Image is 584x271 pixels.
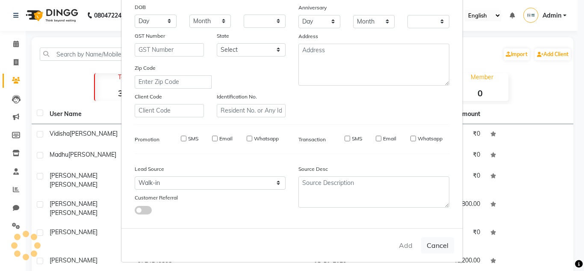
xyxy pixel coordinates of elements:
[135,104,204,117] input: Client Code
[135,32,165,40] label: GST Number
[298,33,318,40] label: Address
[421,237,454,253] button: Cancel
[188,135,198,143] label: SMS
[217,93,257,101] label: Identification No.
[352,135,362,143] label: SMS
[383,135,396,143] label: Email
[135,194,178,202] label: Customer Referral
[217,32,229,40] label: State
[135,75,212,89] input: Enter Zip Code
[219,135,233,143] label: Email
[298,136,326,143] label: Transaction
[135,136,159,143] label: Promotion
[135,43,204,57] input: GST Number
[298,165,328,173] label: Source Desc
[135,64,156,72] label: Zip Code
[217,104,286,117] input: Resident No. or Any Id
[135,3,146,11] label: DOB
[135,93,162,101] label: Client Code
[254,135,279,143] label: Whatsapp
[418,135,442,143] label: Whatsapp
[298,4,327,12] label: Anniversary
[135,165,164,173] label: Lead Source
